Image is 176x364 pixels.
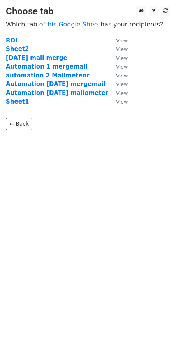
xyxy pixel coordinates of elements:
a: View [108,90,128,97]
a: Automation [DATE] mergemail [6,81,106,88]
a: automation 2 Mailmeteor [6,72,89,79]
a: this Google Sheet [45,21,100,28]
a: Automation [DATE] mailometer [6,90,108,97]
a: Sheet1 [6,98,29,105]
small: View [116,46,128,52]
small: View [116,38,128,44]
a: View [108,63,128,70]
a: View [108,46,128,53]
a: Automation 1 mergemail [6,63,88,70]
small: View [116,90,128,96]
p: Which tab of has your recipients? [6,20,170,28]
a: View [108,37,128,44]
small: View [116,55,128,61]
h3: Choose tab [6,6,170,17]
a: [DATE] mail merge [6,55,67,62]
small: View [116,64,128,70]
a: Sheet2 [6,46,29,53]
small: View [116,81,128,87]
a: View [108,98,128,105]
a: ← Back [6,118,32,130]
a: View [108,72,128,79]
a: View [108,55,128,62]
a: ROI [6,37,18,44]
small: View [116,73,128,79]
small: View [116,99,128,105]
a: View [108,81,128,88]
